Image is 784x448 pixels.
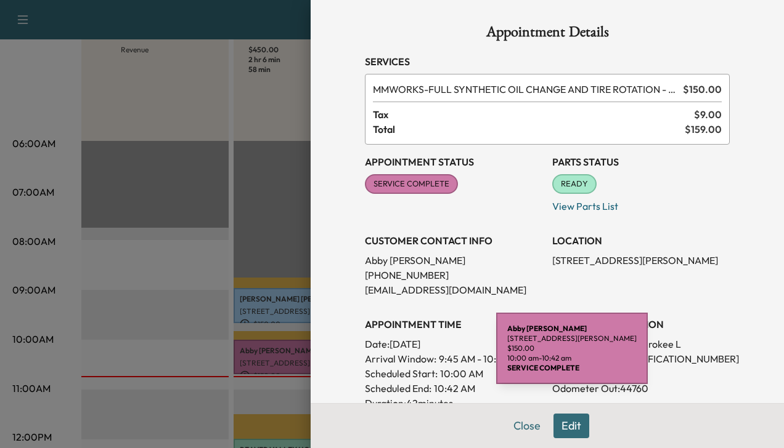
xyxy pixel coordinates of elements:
p: Odometer Out: 44760 [552,381,730,396]
span: READY [553,178,595,190]
span: Tax [373,107,694,122]
h3: Parts Status [552,154,730,169]
h3: CUSTOMER CONTACT INFO [365,233,542,248]
span: $ 150.00 [683,82,722,97]
span: 9:45 AM - 10:45 AM [439,351,525,366]
span: FULL SYNTHETIC OIL CHANGE AND TIRE ROTATION - WORKS PACKAGE [373,82,678,97]
h3: APPOINTMENT TIME [365,317,542,332]
p: 10:42 AM [434,381,475,396]
span: $ 9.00 [694,107,722,122]
h3: Services [365,54,730,69]
p: Abby [PERSON_NAME] [365,253,542,268]
span: $ 159.00 [685,122,722,137]
p: 10:00 AM [440,366,483,381]
span: Total [373,122,685,137]
a: View Walk-around Video [552,402,661,414]
span: SERVICE COMPLETE [366,178,457,190]
p: [PHONE_NUMBER] [365,268,542,282]
p: [US_VEHICLE_IDENTIFICATION_NUMBER] [552,351,730,366]
p: Duration: 42 minutes [365,396,542,410]
p: Scheduled Start: [365,366,438,381]
p: Scheduled End: [365,381,431,396]
button: Edit [553,414,589,438]
h3: LOCATION [552,233,730,248]
p: View Parts List [552,194,730,214]
p: [EMAIL_ADDRESS][DOMAIN_NAME] [365,282,542,297]
button: Close [505,414,549,438]
h3: Appointment Status [365,154,542,169]
p: Date: [DATE] [365,337,542,351]
p: [STREET_ADDRESS][PERSON_NAME] [552,253,730,268]
p: Arrival Window: [365,351,542,366]
h1: Appointment Details [365,25,730,44]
